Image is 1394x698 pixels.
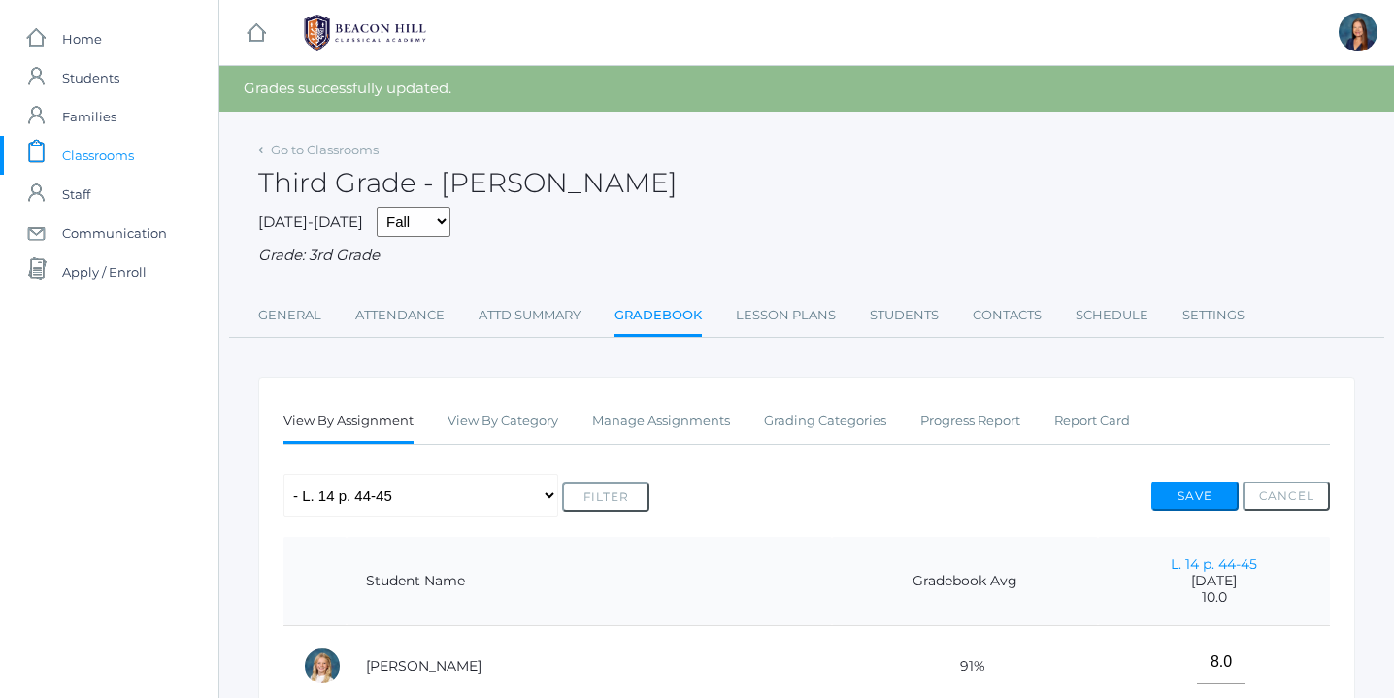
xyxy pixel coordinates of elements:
a: Gradebook [614,296,702,338]
a: [PERSON_NAME] [366,657,481,675]
span: Families [62,97,116,136]
a: Schedule [1076,296,1148,335]
a: Report Card [1054,402,1130,441]
span: Communication [62,214,167,252]
div: Grades successfully updated. [219,66,1394,112]
div: Grade: 3rd Grade [258,245,1355,267]
a: Contacts [973,296,1042,335]
button: Filter [562,482,649,512]
button: Save [1151,482,1239,511]
a: Lesson Plans [736,296,836,335]
span: Home [62,19,102,58]
span: [DATE] [1117,573,1311,589]
span: Classrooms [62,136,134,175]
a: Go to Classrooms [271,142,379,157]
a: View By Assignment [283,402,414,444]
span: Staff [62,175,90,214]
a: L. 14 p. 44-45 [1171,555,1257,573]
a: Progress Report [920,402,1020,441]
a: General [258,296,321,335]
button: Cancel [1243,482,1330,511]
a: Attd Summary [479,296,581,335]
h2: Third Grade - [PERSON_NAME] [258,168,678,198]
img: 1_BHCALogos-05.png [292,9,438,57]
a: View By Category [448,402,558,441]
span: Students [62,58,119,97]
span: Apply / Enroll [62,252,147,291]
div: Sadie Armstrong [303,647,342,685]
a: Grading Categories [764,402,886,441]
div: Lori Webster [1339,13,1377,51]
a: Attendance [355,296,445,335]
th: Gradebook Avg [832,537,1098,626]
span: 10.0 [1117,589,1311,606]
span: [DATE]-[DATE] [258,213,363,231]
a: Manage Assignments [592,402,730,441]
a: Settings [1182,296,1245,335]
th: Student Name [347,537,832,626]
a: Students [870,296,939,335]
